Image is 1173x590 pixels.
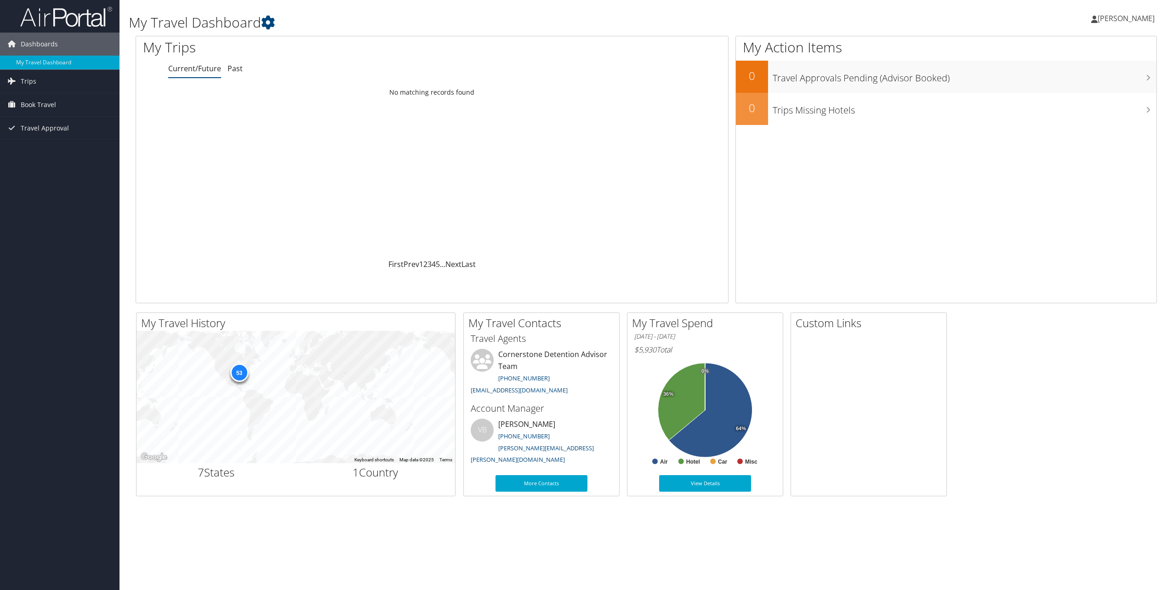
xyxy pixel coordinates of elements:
[21,33,58,56] span: Dashboards
[303,465,449,480] h2: Country
[736,100,768,116] h2: 0
[468,315,619,331] h2: My Travel Contacts
[634,332,776,341] h6: [DATE] - [DATE]
[686,459,700,465] text: Hotel
[432,259,436,269] a: 4
[21,93,56,116] span: Book Travel
[461,259,476,269] a: Last
[663,391,673,397] tspan: 36%
[466,349,617,398] li: Cornerstone Detention Advisor Team
[660,459,668,465] text: Air
[353,465,359,480] span: 1
[423,259,427,269] a: 2
[404,259,419,269] a: Prev
[139,451,169,463] img: Google
[439,457,452,462] a: Terms (opens in new tab)
[388,259,404,269] a: First
[354,457,394,463] button: Keyboard shortcuts
[136,84,728,101] td: No matching records found
[498,374,550,382] a: [PHONE_NUMBER]
[471,419,494,442] div: VB
[440,259,445,269] span: …
[436,259,440,269] a: 5
[736,61,1156,93] a: 0Travel Approvals Pending (Advisor Booked)
[399,457,434,462] span: Map data ©2025
[745,459,757,465] text: Misc
[1098,13,1155,23] span: [PERSON_NAME]
[471,332,612,345] h3: Travel Agents
[736,38,1156,57] h1: My Action Items
[1091,5,1164,32] a: [PERSON_NAME]
[198,465,204,480] span: 7
[773,99,1156,117] h3: Trips Missing Hotels
[736,93,1156,125] a: 0Trips Missing Hotels
[718,459,727,465] text: Car
[701,369,709,374] tspan: 0%
[632,315,783,331] h2: My Travel Spend
[129,13,819,32] h1: My Travel Dashboard
[634,345,776,355] h6: Total
[445,259,461,269] a: Next
[427,259,432,269] a: 3
[20,6,112,28] img: airportal-logo.png
[230,363,248,382] div: 53
[495,475,587,492] a: More Contacts
[773,67,1156,85] h3: Travel Approvals Pending (Advisor Booked)
[21,117,69,140] span: Travel Approval
[471,402,612,415] h3: Account Manager
[21,70,36,93] span: Trips
[471,386,568,394] a: [EMAIL_ADDRESS][DOMAIN_NAME]
[419,259,423,269] a: 1
[736,426,746,431] tspan: 64%
[796,315,946,331] h2: Custom Links
[168,63,221,74] a: Current/Future
[141,315,455,331] h2: My Travel History
[634,345,656,355] span: $5,930
[228,63,243,74] a: Past
[139,451,169,463] a: Open this area in Google Maps (opens a new window)
[143,465,289,480] h2: States
[471,444,594,464] a: [PERSON_NAME][EMAIL_ADDRESS][PERSON_NAME][DOMAIN_NAME]
[498,432,550,440] a: [PHONE_NUMBER]
[143,38,474,57] h1: My Trips
[659,475,751,492] a: View Details
[466,419,617,468] li: [PERSON_NAME]
[736,68,768,84] h2: 0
